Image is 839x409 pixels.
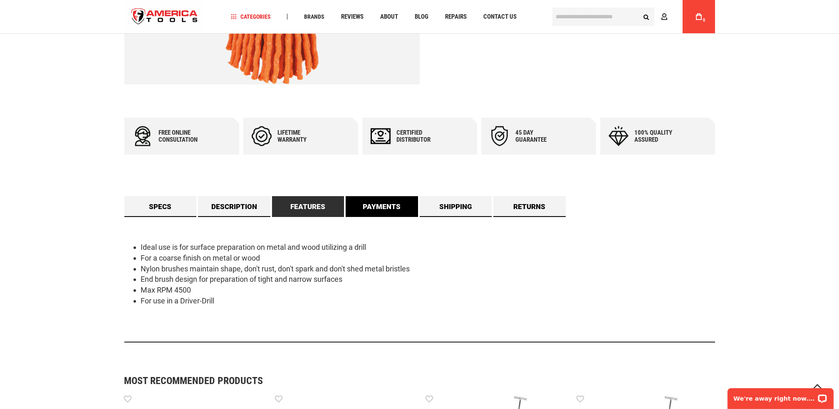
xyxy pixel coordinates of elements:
img: America Tools [124,1,205,32]
li: Max RPM 4500 [141,285,715,296]
a: Description [198,196,270,217]
strong: Most Recommended Products [124,376,686,386]
div: Lifetime warranty [278,129,328,143]
a: Shipping [420,196,492,217]
a: Reviews [337,11,367,22]
span: Blog [415,14,428,20]
li: For a coarse finish on metal or wood [141,253,715,264]
a: Specs [124,196,197,217]
span: Reviews [341,14,364,20]
div: 45 day Guarantee [516,129,566,143]
a: Contact Us [480,11,520,22]
li: For use in a Driver-Drill [141,296,715,306]
a: Blog [411,11,432,22]
div: Free online consultation [159,129,209,143]
div: Certified Distributor [397,129,447,143]
a: Returns [493,196,566,217]
button: Search [639,9,654,25]
a: Payments [346,196,418,217]
span: Categories [231,14,271,20]
span: About [380,14,398,20]
a: Repairs [441,11,470,22]
span: Brands [304,14,324,20]
a: About [376,11,402,22]
a: Brands [300,11,328,22]
iframe: LiveChat chat widget [722,383,839,409]
span: Repairs [445,14,467,20]
span: 0 [703,18,705,22]
li: Ideal use is for surface preparation on metal and wood utilizing a drill [141,242,715,253]
div: 100% quality assured [635,129,685,143]
a: Features [272,196,344,217]
span: Contact Us [483,14,517,20]
li: End brush design for preparation of tight and narrow surfaces [141,274,715,285]
a: Categories [227,11,275,22]
li: Nylon brushes maintain shape, don't rust, don't spark and don't shed metal bristles [141,264,715,274]
a: store logo [124,1,205,32]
